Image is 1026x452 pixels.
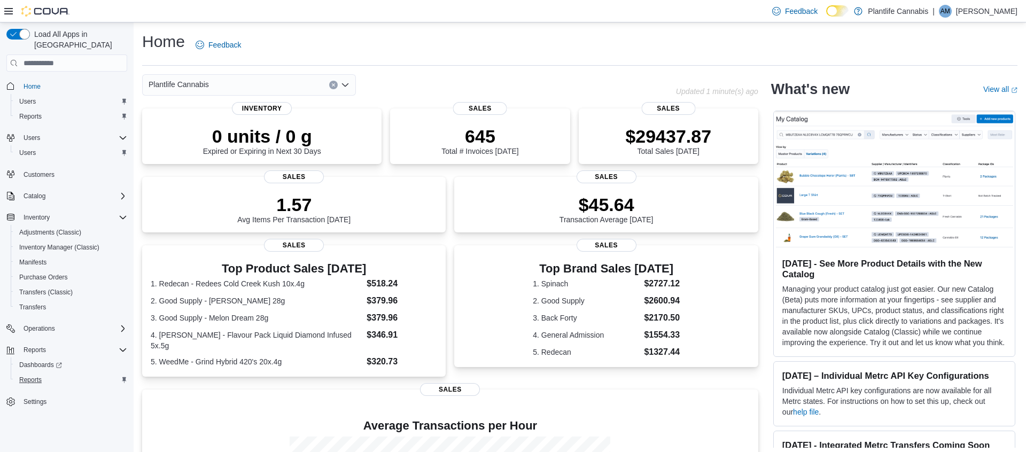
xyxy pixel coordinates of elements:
[782,258,1006,279] h3: [DATE] - See More Product Details with the New Catalog
[19,228,81,237] span: Adjustments (Classic)
[441,126,518,147] p: 645
[24,134,40,142] span: Users
[151,295,362,306] dt: 2. Good Supply - [PERSON_NAME] 28g
[15,95,127,108] span: Users
[203,126,321,147] p: 0 units / 0 g
[2,130,131,145] button: Users
[782,440,1006,450] h3: [DATE] - Integrated Metrc Transfers Coming Soon
[15,146,40,159] a: Users
[15,110,127,123] span: Reports
[15,359,66,371] a: Dashboards
[232,102,292,115] span: Inventory
[11,255,131,270] button: Manifests
[15,241,104,254] a: Inventory Manager (Classic)
[11,372,131,387] button: Reports
[149,78,209,91] span: Plantlife Cannabis
[644,311,680,324] dd: $2170.50
[19,322,59,335] button: Operations
[533,347,640,357] dt: 5. Redecan
[19,211,127,224] span: Inventory
[264,170,324,183] span: Sales
[24,82,41,91] span: Home
[826,5,849,17] input: Dark Mode
[15,373,46,386] a: Reports
[15,256,51,269] a: Manifests
[420,383,480,396] span: Sales
[24,398,46,406] span: Settings
[15,256,127,269] span: Manifests
[151,262,437,275] h3: Top Product Sales [DATE]
[782,284,1006,348] p: Managing your product catalog just got easier. Our new Catalog (Beta) puts more information at yo...
[151,278,362,289] dt: 1. Redecan - Redees Cold Creek Kush 10x.4g
[341,81,349,89] button: Open list of options
[19,344,50,356] button: Reports
[15,95,40,108] a: Users
[191,34,245,56] a: Feedback
[533,262,680,275] h3: Top Brand Sales [DATE]
[208,40,241,50] span: Feedback
[15,110,46,123] a: Reports
[19,131,44,144] button: Users
[19,149,36,157] span: Users
[19,80,45,93] a: Home
[2,78,131,93] button: Home
[24,170,55,179] span: Customers
[793,408,819,416] a: help file
[19,395,127,408] span: Settings
[19,376,42,384] span: Reports
[559,194,654,215] p: $45.64
[19,190,127,202] span: Catalog
[19,258,46,267] span: Manifests
[941,5,950,18] span: AM
[2,342,131,357] button: Reports
[15,286,77,299] a: Transfers (Classic)
[2,394,131,409] button: Settings
[676,87,758,96] p: Updated 1 minute(s) ago
[19,243,99,252] span: Inventory Manager (Classic)
[15,373,127,386] span: Reports
[625,126,711,155] div: Total Sales [DATE]
[30,29,127,50] span: Load All Apps in [GEOGRAPHIC_DATA]
[19,273,68,282] span: Purchase Orders
[19,97,36,106] span: Users
[641,102,695,115] span: Sales
[237,194,351,224] div: Avg Items Per Transaction [DATE]
[15,286,127,299] span: Transfers (Classic)
[11,300,131,315] button: Transfers
[367,311,437,324] dd: $379.96
[19,112,42,121] span: Reports
[956,5,1017,18] p: [PERSON_NAME]
[983,85,1017,93] a: View allExternal link
[329,81,338,89] button: Clear input
[15,241,127,254] span: Inventory Manager (Classic)
[11,145,131,160] button: Users
[19,303,46,311] span: Transfers
[771,81,850,98] h2: What's new
[11,285,131,300] button: Transfers (Classic)
[15,359,127,371] span: Dashboards
[15,226,127,239] span: Adjustments (Classic)
[644,329,680,341] dd: $1554.33
[11,357,131,372] a: Dashboards
[11,109,131,124] button: Reports
[24,346,46,354] span: Reports
[367,355,437,368] dd: $320.73
[644,346,680,359] dd: $1327.44
[142,31,185,52] h1: Home
[2,321,131,336] button: Operations
[441,126,518,155] div: Total # Invoices [DATE]
[21,6,69,17] img: Cova
[785,6,818,17] span: Feedback
[19,322,127,335] span: Operations
[533,313,640,323] dt: 3. Back Forty
[151,330,362,351] dt: 4. [PERSON_NAME] - Flavour Pack Liquid Diamond Infused 5x.5g
[453,102,507,115] span: Sales
[932,5,935,18] p: |
[151,356,362,367] dt: 5. WeedMe - Grind Hybrid 420's 20x.4g
[367,294,437,307] dd: $379.96
[367,277,437,290] dd: $518.24
[533,295,640,306] dt: 2. Good Supply
[15,226,85,239] a: Adjustments (Classic)
[15,271,72,284] a: Purchase Orders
